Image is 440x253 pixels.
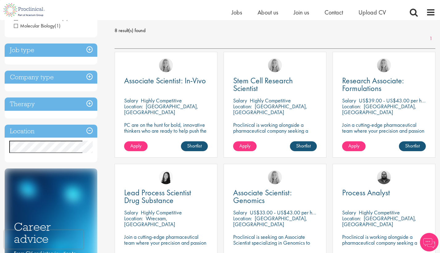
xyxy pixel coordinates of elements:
[124,187,191,205] span: Lead Process Scientist Drug Substance
[342,97,356,104] span: Salary
[342,77,426,92] a: Research Associate: Formulations
[342,75,404,93] span: Research Associate: Formulations
[124,189,208,204] a: Lead Process Scientist Drug Substance
[124,103,198,116] p: [GEOGRAPHIC_DATA], [GEOGRAPHIC_DATA]
[342,215,416,228] p: [GEOGRAPHIC_DATA], [GEOGRAPHIC_DATA]
[342,215,361,222] span: Location:
[426,35,435,42] a: 1
[5,71,97,84] h3: Company type
[342,122,426,145] p: Join a cutting-edge pharmaceutical team where your precision and passion for quality will help sh...
[342,103,416,116] p: [GEOGRAPHIC_DATA], [GEOGRAPHIC_DATA]
[342,103,361,110] span: Location:
[359,97,428,104] p: US$39.00 - US$43.00 per hour
[420,233,438,251] img: Chatbot
[359,209,400,216] p: Highly Competitive
[233,122,317,145] p: Proclinical is working alongside a pharmaceutical company seeking a Stem Cell Research Scientist ...
[342,141,366,151] a: Apply
[325,8,343,16] a: Contact
[115,26,435,35] span: 8 result(s) found
[5,97,97,111] h3: Therapy
[181,141,208,151] a: Shortlist
[124,97,138,104] span: Salary
[250,97,291,104] p: Highly Competitive
[124,77,208,85] a: Associate Scientist: In-Vivo
[233,215,252,222] span: Location:
[159,58,173,72] img: Shannon Briggs
[294,8,309,16] a: Join us
[239,143,250,149] span: Apply
[233,189,317,204] a: Associate Scientist: Genomics
[124,209,138,216] span: Salary
[250,209,319,216] p: US$33.00 - US$43.00 per hour
[348,143,359,149] span: Apply
[5,125,97,138] h3: Location
[4,230,83,249] iframe: reCAPTCHA
[14,23,55,29] span: Molecular Biology
[233,103,252,110] span: Location:
[14,23,61,29] span: Molecular Biology
[377,170,391,184] img: Ashley Bennett
[124,215,175,228] p: Wrecsam, [GEOGRAPHIC_DATA]
[342,209,356,216] span: Salary
[233,75,293,93] span: Stem Cell Research Scientist
[14,221,88,245] h3: Career advice
[233,103,307,116] p: [GEOGRAPHIC_DATA], [GEOGRAPHIC_DATA]
[141,97,182,104] p: Highly Competitive
[233,77,317,92] a: Stem Cell Research Scientist
[377,58,391,72] img: Shannon Briggs
[233,187,292,205] span: Associate Scientist: Genomics
[290,141,317,151] a: Shortlist
[232,8,242,16] a: Jobs
[124,215,143,222] span: Location:
[233,97,247,104] span: Salary
[268,58,282,72] img: Shannon Briggs
[159,170,173,184] img: Numhom Sudsok
[55,23,61,29] span: (1)
[358,8,386,16] a: Upload CV
[342,187,390,198] span: Process Analyst
[233,141,257,151] a: Apply
[399,141,426,151] a: Shortlist
[5,44,97,57] h3: Job type
[342,189,426,197] a: Process Analyst
[124,103,143,110] span: Location:
[233,209,247,216] span: Salary
[233,215,307,228] p: [GEOGRAPHIC_DATA], [GEOGRAPHIC_DATA]
[130,143,141,149] span: Apply
[124,141,148,151] a: Apply
[124,122,208,145] p: PC are on the hunt for bold, innovative thinkers who are ready to help push the boundaries of sci...
[124,75,206,86] span: Associate Scientist: In-Vivo
[141,209,182,216] p: Highly Competitive
[268,170,282,184] img: Shannon Briggs
[258,8,278,16] a: About us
